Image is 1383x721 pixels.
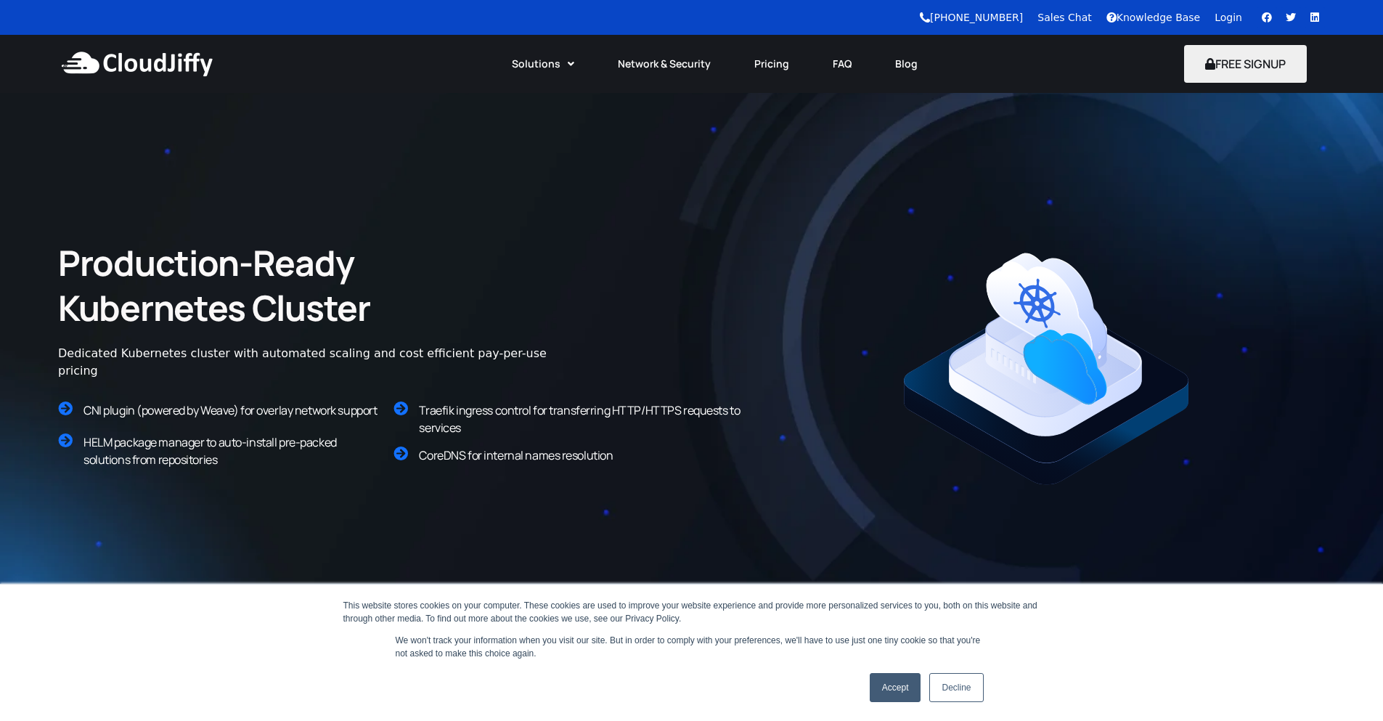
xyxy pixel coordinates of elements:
[1106,12,1201,23] a: Knowledge Base
[929,673,983,702] a: Decline
[920,12,1023,23] a: [PHONE_NUMBER]
[1184,45,1307,83] button: FREE SIGNUP
[596,48,733,80] a: Network & Security
[873,48,939,80] a: Blog
[811,48,873,80] a: FAQ
[1215,12,1242,23] a: Login
[83,434,337,468] span: HELM package manager to auto-install pre-packed solutions from repositories
[58,240,494,331] h2: Production-Ready Kubernetes Cluster
[733,48,811,80] a: Pricing
[58,345,566,380] div: Dedicated Kubernetes cluster with automated scaling and cost efficient pay-per-use pricing
[490,48,596,80] a: Solutions
[870,673,921,702] a: Accept
[343,599,1040,625] div: This website stores cookies on your computer. These cookies are used to improve your website expe...
[396,634,988,660] p: We won't track your information when you visit our site. But in order to comply with your prefere...
[419,402,740,436] span: Traefik ingress control for transferring HTTP/HTTPS requests to services
[1037,12,1091,23] a: Sales Chat
[83,402,377,418] span: CNI plugin (powered by Weave) for overlay network support
[901,250,1191,487] img: kubernetes-01.svg
[419,447,613,463] span: CoreDNS for internal names resolution
[1184,56,1307,72] a: FREE SIGNUP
